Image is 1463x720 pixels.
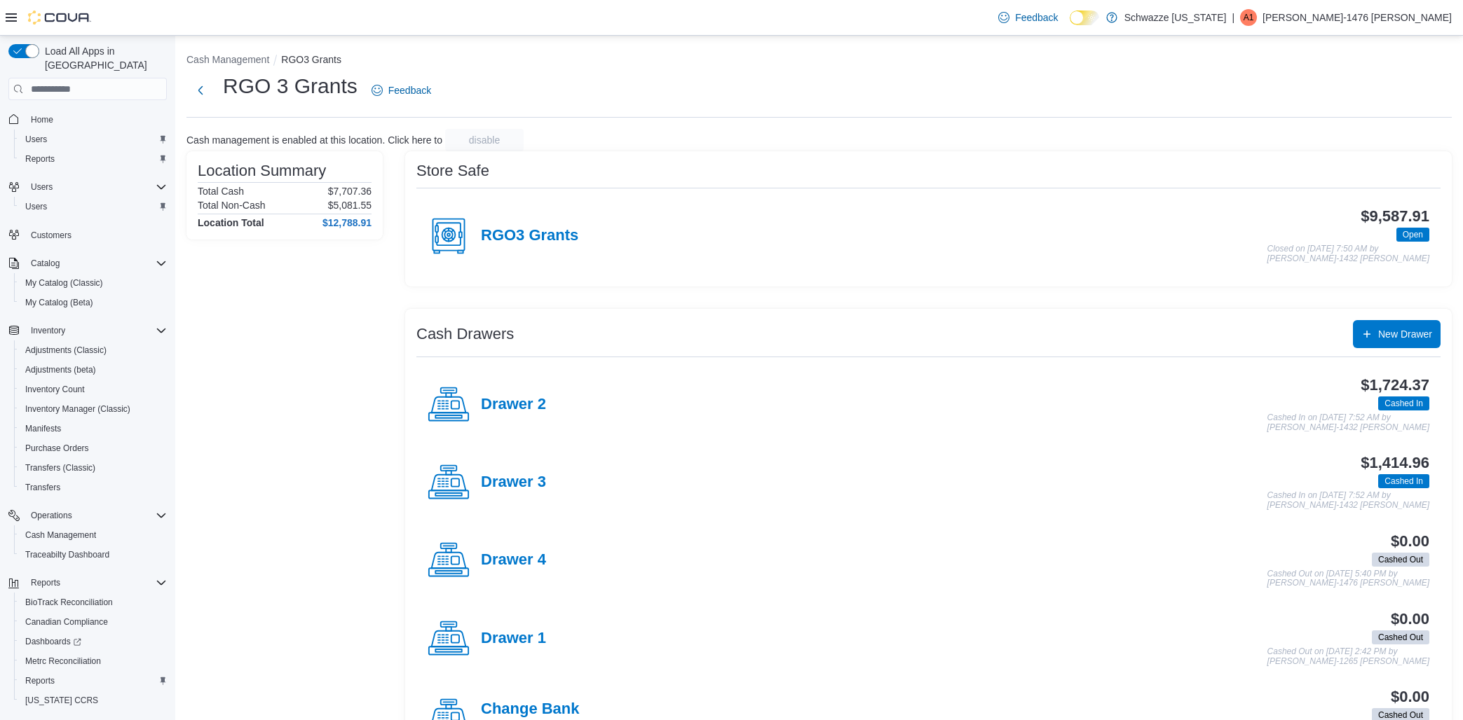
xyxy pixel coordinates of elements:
[20,527,167,544] span: Cash Management
[14,691,172,710] button: [US_STATE] CCRS
[3,321,172,340] button: Inventory
[14,293,172,312] button: My Catalog (Beta)
[25,179,167,195] span: Users
[25,111,59,128] a: Home
[993,4,1063,32] a: Feedback
[14,130,172,149] button: Users
[25,297,93,308] span: My Catalog (Beta)
[416,326,514,342] h3: Cash Drawers
[20,151,60,167] a: Reports
[14,478,172,497] button: Transfers
[20,381,167,398] span: Inventory Count
[1384,397,1423,410] span: Cashed In
[416,162,489,179] h3: Store Safe
[14,380,172,399] button: Inventory Count
[20,401,167,417] span: Inventory Manager (Classic)
[366,76,437,104] a: Feedback
[20,440,95,457] a: Purchase Orders
[20,294,167,311] span: My Catalog (Beta)
[3,254,172,273] button: Catalog
[25,364,96,375] span: Adjustments (beta)
[25,462,95,473] span: Transfers (Classic)
[31,230,72,241] span: Customers
[20,275,167,291] span: My Catalog (Classic)
[25,255,167,272] span: Catalog
[20,381,90,398] a: Inventory Count
[481,473,546,492] h4: Drawer 3
[20,342,167,359] span: Adjustments (Classic)
[3,573,172,593] button: Reports
[28,11,91,25] img: Cova
[481,700,729,719] h4: Change Bank
[25,529,96,541] span: Cash Management
[25,482,60,493] span: Transfers
[198,186,244,197] h6: Total Cash
[25,110,167,127] span: Home
[328,186,372,197] p: $7,707.36
[20,546,167,563] span: Traceabilty Dashboard
[1391,533,1429,550] h3: $0.00
[25,201,47,212] span: Users
[20,594,118,611] a: BioTrack Reconciliation
[1070,11,1099,25] input: Dark Mode
[20,420,67,437] a: Manifests
[20,672,60,689] a: Reports
[14,593,172,612] button: BioTrack Reconciliation
[445,129,524,151] button: disable
[20,594,167,611] span: BioTrack Reconciliation
[25,597,113,608] span: BioTrack Reconciliation
[14,458,172,478] button: Transfers (Classic)
[20,614,167,630] span: Canadian Compliance
[1391,611,1429,628] h3: $0.00
[20,653,107,670] a: Metrc Reconciliation
[14,671,172,691] button: Reports
[20,440,167,457] span: Purchase Orders
[1263,9,1452,26] p: [PERSON_NAME]-1476 [PERSON_NAME]
[14,419,172,438] button: Manifests
[186,134,442,146] p: Cash management is enabled at this location. Click here to
[20,546,115,563] a: Traceabilty Dashboard
[25,345,107,356] span: Adjustments (Classic)
[25,322,167,339] span: Inventory
[31,577,60,588] span: Reports
[1378,631,1423,644] span: Cashed Out
[1378,553,1423,566] span: Cashed Out
[1391,688,1429,705] h3: $0.00
[1361,455,1429,471] h3: $1,414.96
[25,507,78,524] button: Operations
[281,54,341,65] button: RGO3 Grants
[223,72,358,100] h1: RGO 3 Grants
[20,131,167,148] span: Users
[25,403,130,415] span: Inventory Manager (Classic)
[1015,11,1058,25] span: Feedback
[1378,327,1432,341] span: New Drawer
[322,217,372,228] h4: $12,788.91
[1396,228,1429,242] span: Open
[3,506,172,525] button: Operations
[25,549,109,560] span: Traceabilty Dashboard
[481,396,546,414] h4: Drawer 2
[1267,413,1429,432] p: Cashed In on [DATE] 7:52 AM by [PERSON_NAME]-1432 [PERSON_NAME]
[20,479,66,496] a: Transfers
[328,200,372,211] p: $5,081.55
[14,525,172,545] button: Cash Management
[14,438,172,458] button: Purchase Orders
[3,177,172,197] button: Users
[186,53,1452,69] nav: An example of EuiBreadcrumbs
[25,695,98,706] span: [US_STATE] CCRS
[14,632,172,651] a: Dashboards
[1403,228,1423,241] span: Open
[20,459,101,476] a: Transfers (Classic)
[31,114,53,125] span: Home
[25,423,61,434] span: Manifests
[20,692,167,709] span: Washington CCRS
[1240,9,1257,26] div: Allyson-1476 Miller
[20,633,87,650] a: Dashboards
[14,197,172,216] button: Users
[20,294,99,311] a: My Catalog (Beta)
[25,507,167,524] span: Operations
[469,133,500,147] span: disable
[25,322,71,339] button: Inventory
[20,479,167,496] span: Transfers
